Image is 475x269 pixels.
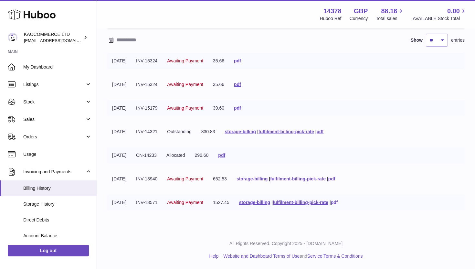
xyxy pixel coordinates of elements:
[131,53,162,69] td: INV-15324
[24,31,82,44] div: KAOCOMMERCE LTD
[131,195,162,210] td: INV-13571
[166,153,185,158] span: Allocated
[239,200,270,205] a: storage-billing
[167,82,203,87] span: Awaiting Payment
[23,81,85,88] span: Listings
[23,64,92,70] span: My Dashboard
[376,16,405,22] span: Total sales
[328,176,335,181] a: pdf
[23,134,85,140] span: Orders
[190,147,214,163] td: 296.60
[307,253,363,259] a: Service Terms & Conditions
[234,82,241,87] a: pdf
[376,7,405,22] a: 88.16 Total sales
[208,195,234,210] td: 1527.45
[413,16,467,22] span: AVAILABLE Stock Total
[23,217,92,223] span: Direct Debits
[131,124,162,140] td: INV-14321
[23,151,92,157] span: Usage
[131,147,162,163] td: CN-14233
[167,129,192,134] span: Outstanding
[24,38,95,43] span: [EMAIL_ADDRESS][DOMAIN_NAME]
[131,171,162,187] td: INV-13940
[107,171,131,187] td: [DATE]
[413,7,467,22] a: 0.00 AVAILABLE Stock Total
[354,7,368,16] strong: GBP
[107,195,131,210] td: [DATE]
[107,100,131,116] td: [DATE]
[350,16,368,22] div: Currency
[269,176,270,181] span: |
[107,147,131,163] td: [DATE]
[8,245,89,256] a: Log out
[411,37,423,43] label: Show
[330,200,331,205] span: |
[23,116,85,123] span: Sales
[327,176,328,181] span: |
[234,105,241,111] a: pdf
[381,7,397,16] span: 88.16
[273,200,328,205] a: fulfilment-billing-pick-rate
[131,100,162,116] td: INV-15179
[167,200,203,205] span: Awaiting Payment
[23,233,92,239] span: Account Balance
[451,37,465,43] span: entries
[271,200,273,205] span: |
[225,129,256,134] a: storage-billing
[196,124,220,140] td: 830.83
[221,253,363,259] li: and
[23,201,92,207] span: Storage History
[315,129,317,134] span: |
[8,33,17,42] img: hello@lunera.co.uk
[331,200,338,205] a: pdf
[167,176,203,181] span: Awaiting Payment
[208,171,232,187] td: 652.53
[218,153,225,158] a: pdf
[131,77,162,92] td: INV-15324
[208,77,229,92] td: 35.66
[259,129,314,134] a: fulfilment-billing-pick-rate
[270,176,326,181] a: fulfilment-billing-pick-rate
[234,58,241,63] a: pdf
[237,176,268,181] a: storage-billing
[209,253,219,259] a: Help
[102,241,470,247] p: All Rights Reserved. Copyright 2025 - [DOMAIN_NAME]
[107,124,131,140] td: [DATE]
[107,53,131,69] td: [DATE]
[323,7,342,16] strong: 14378
[320,16,342,22] div: Huboo Ref
[23,185,92,191] span: Billing History
[317,129,324,134] a: pdf
[107,77,131,92] td: [DATE]
[23,99,85,105] span: Stock
[208,100,229,116] td: 39.60
[223,253,300,259] a: Website and Dashboard Terms of Use
[447,7,460,16] span: 0.00
[257,129,259,134] span: |
[167,105,203,111] span: Awaiting Payment
[208,53,229,69] td: 35.66
[23,169,85,175] span: Invoicing and Payments
[167,58,203,63] span: Awaiting Payment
